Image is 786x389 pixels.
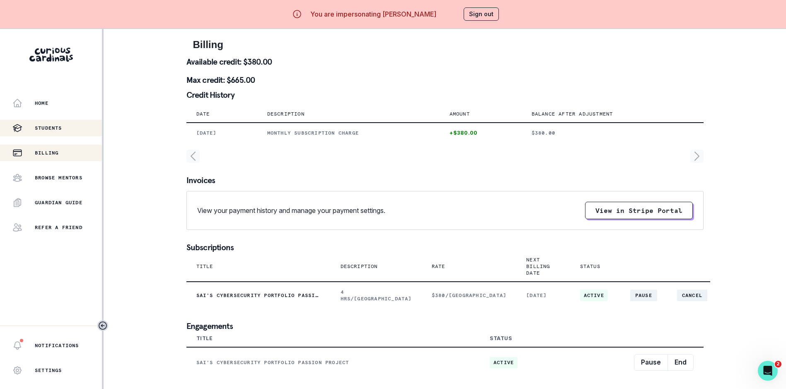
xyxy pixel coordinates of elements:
[186,91,704,99] p: Credit History
[35,174,82,181] p: Browse Mentors
[432,263,445,270] p: Rate
[186,176,704,184] p: Invoices
[186,243,704,251] p: Subscriptions
[677,290,707,301] button: Cancel
[341,289,412,302] p: 4 HRS/[GEOGRAPHIC_DATA]
[758,361,778,381] iframe: Intercom live chat
[196,263,213,270] p: Title
[526,256,550,276] p: Next Billing Date
[775,361,781,367] span: 2
[196,292,321,299] p: Sai's Cybersecurity Portfolio Passion Project
[193,39,697,51] h2: Billing
[690,150,704,163] svg: page right
[490,335,512,342] div: Status
[580,290,608,301] span: ACTIVE
[667,354,694,371] button: End
[35,100,48,106] p: Home
[432,292,506,299] p: $380/[GEOGRAPHIC_DATA]
[634,354,668,371] button: Pause
[630,290,657,301] button: Pause
[97,320,108,331] button: Toggle sidebar
[532,111,613,117] p: Balance after adjustment
[196,111,210,117] p: Date
[197,205,385,215] p: View your payment history and manage your payment settings.
[186,150,200,163] svg: page left
[35,367,62,374] p: Settings
[35,125,62,131] p: Students
[267,130,430,136] p: Monthly subscription charge
[186,322,704,330] p: Engagements
[532,130,694,136] p: $380.00
[186,58,704,66] p: Available credit: $380.00
[450,130,512,136] p: +$380.00
[196,335,213,342] div: Title
[196,130,247,136] p: [DATE]
[186,76,704,84] p: Max credit: $665.00
[341,263,378,270] p: Description
[450,111,470,117] p: Amount
[526,292,560,299] p: [DATE]
[35,150,58,156] p: Billing
[580,263,600,270] p: Status
[35,342,79,349] p: Notifications
[585,202,693,219] button: View in Stripe Portal
[464,7,499,21] button: Sign out
[490,357,518,368] span: active
[310,9,436,19] p: You are impersonating [PERSON_NAME]
[267,111,305,117] p: Description
[35,224,82,231] p: Refer a friend
[29,48,73,62] img: Curious Cardinals Logo
[196,359,470,366] p: Sai's Cybersecurity Portfolio Passion Project
[35,199,82,206] p: Guardian Guide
